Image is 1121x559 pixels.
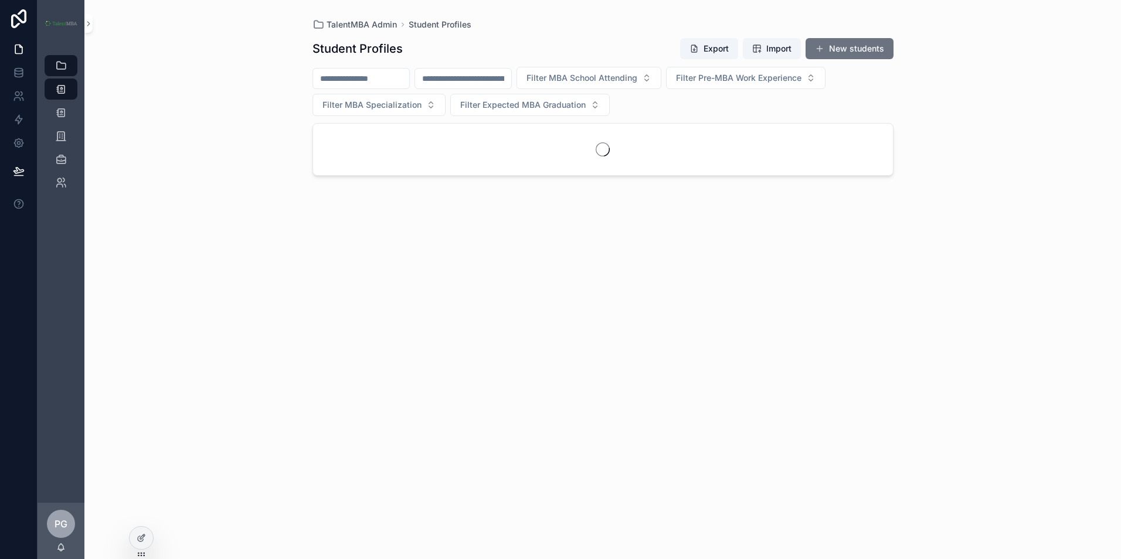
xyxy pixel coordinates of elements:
div: scrollable content [38,47,84,209]
span: PG [55,517,67,531]
button: Import [743,38,801,59]
span: Import [766,43,792,54]
button: Select Button [666,67,826,89]
button: Select Button [312,94,446,116]
h1: Student Profiles [312,40,403,57]
button: New students [806,38,894,59]
a: TalentMBA Admin [312,19,397,30]
button: Select Button [450,94,610,116]
span: Filter Pre-MBA Work Experience [676,72,801,84]
button: Export [680,38,738,59]
span: TalentMBA Admin [327,19,397,30]
a: Student Profiles [409,19,471,30]
img: App logo [45,21,77,26]
span: Filter MBA Specialization [322,99,422,111]
span: Filter Expected MBA Graduation [460,99,586,111]
button: Select Button [517,67,661,89]
span: Filter MBA School Attending [526,72,637,84]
